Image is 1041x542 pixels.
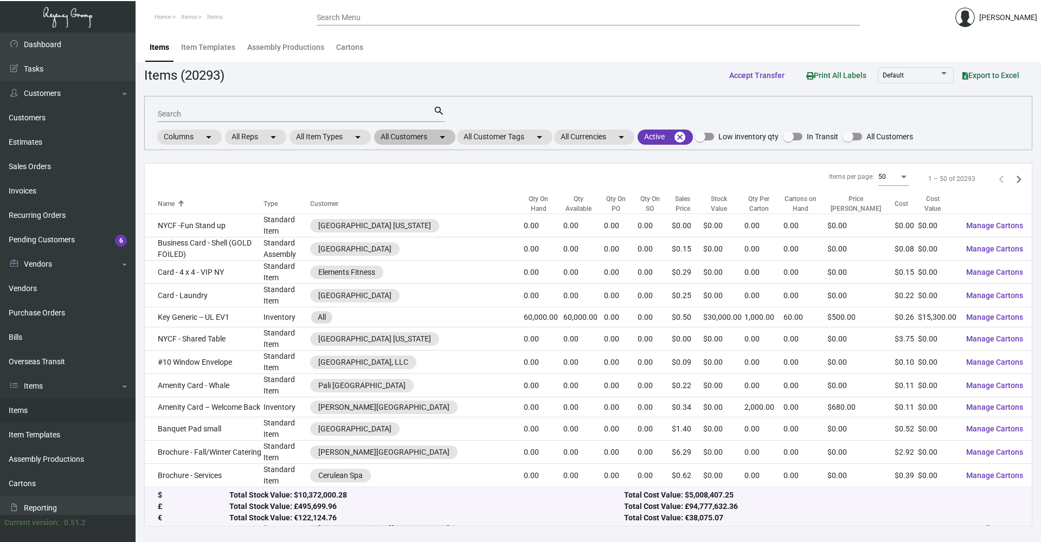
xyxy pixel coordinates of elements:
td: 0.00 [744,487,783,511]
td: 0.00 [638,374,671,397]
td: $6.29 [672,441,704,464]
td: 0.00 [604,284,638,307]
td: Standard Item [264,487,310,511]
td: 0.00 [524,351,563,374]
td: $0.00 [827,441,895,464]
td: 1,000.00 [744,307,783,327]
div: [GEOGRAPHIC_DATA] [US_STATE] [318,333,431,345]
div: Current version: [4,517,60,528]
td: 0.00 [783,214,827,237]
td: 0.00 [638,307,671,327]
span: Manage Cartons [966,358,1023,366]
button: Manage Cartons [958,239,1032,259]
button: Print All Labels [798,65,875,85]
td: 0.00 [638,214,671,237]
div: Total Cost Value: €38,075.07 [624,513,1019,524]
td: $0.08 [895,237,918,261]
img: admin@bootstrapmaster.com [955,8,975,27]
td: $2.92 [895,441,918,464]
td: $0.00 [895,214,918,237]
mat-chip: Active [638,130,693,145]
div: Cartons on Hand [783,194,827,214]
div: Sales Price [672,194,694,214]
span: Manage Cartons [966,424,1023,433]
div: Qty Available [563,194,594,214]
td: 0.00 [563,487,604,511]
td: $0.15 [672,237,704,261]
div: Price [PERSON_NAME] [827,194,895,214]
button: Manage Cartons [958,397,1032,417]
td: $0.19 [672,487,704,511]
div: Qty On PO [604,194,638,214]
span: Manage Cartons [966,471,1023,480]
td: $0.00 [918,441,958,464]
td: Inventory [264,307,310,327]
div: Cartons [336,42,363,53]
td: $0.25 [672,284,704,307]
td: $0.00 [827,214,895,237]
td: $0.00 [918,261,958,284]
td: Business Card - 1000 [145,487,264,511]
td: 0.00 [604,487,638,511]
td: 0.00 [744,237,783,261]
mat-icon: arrow_drop_down [436,131,449,144]
button: Manage Cartons [958,376,1032,395]
button: Manage Cartons [958,216,1032,235]
mat-chip: All Customers [374,130,455,145]
td: 0.00 [744,214,783,237]
span: Manage Cartons [966,381,1023,390]
td: 0.00 [604,374,638,397]
td: $0.62 [672,464,704,487]
div: Pali [GEOGRAPHIC_DATA] [318,380,406,391]
span: Export to Excel [962,71,1019,80]
td: $0.22 [895,284,918,307]
td: $1.40 [672,417,704,441]
td: Standard Item [264,214,310,237]
div: [GEOGRAPHIC_DATA], LLC [318,357,408,368]
td: $0.00 [703,284,744,307]
mat-icon: arrow_drop_down [615,131,628,144]
td: $3.75 [895,327,918,351]
td: Amenity Card – Welcome Back [145,397,264,417]
div: Cost Value [918,194,948,214]
td: 0.00 [563,464,604,487]
td: $0.00 [918,397,958,417]
td: Standard Item [264,441,310,464]
td: $0.00 [703,351,744,374]
td: $0.00 [918,487,958,511]
td: $0.22 [672,374,704,397]
span: Manage Cartons [966,291,1023,300]
span: Items [181,14,197,21]
td: 0.00 [524,464,563,487]
td: $0.00 [672,327,704,351]
div: Cost [895,199,908,209]
div: Name [158,199,175,209]
td: $0.00 [703,487,744,511]
div: [PERSON_NAME][GEOGRAPHIC_DATA] [318,402,449,413]
span: Manage Cartons [966,448,1023,456]
div: 0.51.2 [64,517,86,528]
td: Banquet Pad small [145,417,264,441]
mat-icon: arrow_drop_down [202,131,215,144]
td: 0.00 [563,237,604,261]
td: 0.00 [783,327,827,351]
td: $0.11 [895,374,918,397]
td: Standard Item [264,417,310,441]
td: $0.52 [895,417,918,441]
td: 0.00 [744,441,783,464]
td: 2,000.00 [744,397,783,417]
td: Standard Item [264,374,310,397]
td: 0.00 [638,351,671,374]
td: $0.34 [672,397,704,417]
td: 0.00 [783,487,827,511]
td: $0.10 [895,351,918,374]
td: 0.00 [524,261,563,284]
td: 0.00 [524,417,563,441]
td: 0.00 [604,307,638,327]
td: $0.00 [703,464,744,487]
td: 0.00 [524,284,563,307]
div: Qty On SO [638,194,661,214]
td: $0.00 [703,441,744,464]
td: 0.00 [783,284,827,307]
td: 0.00 [638,284,671,307]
